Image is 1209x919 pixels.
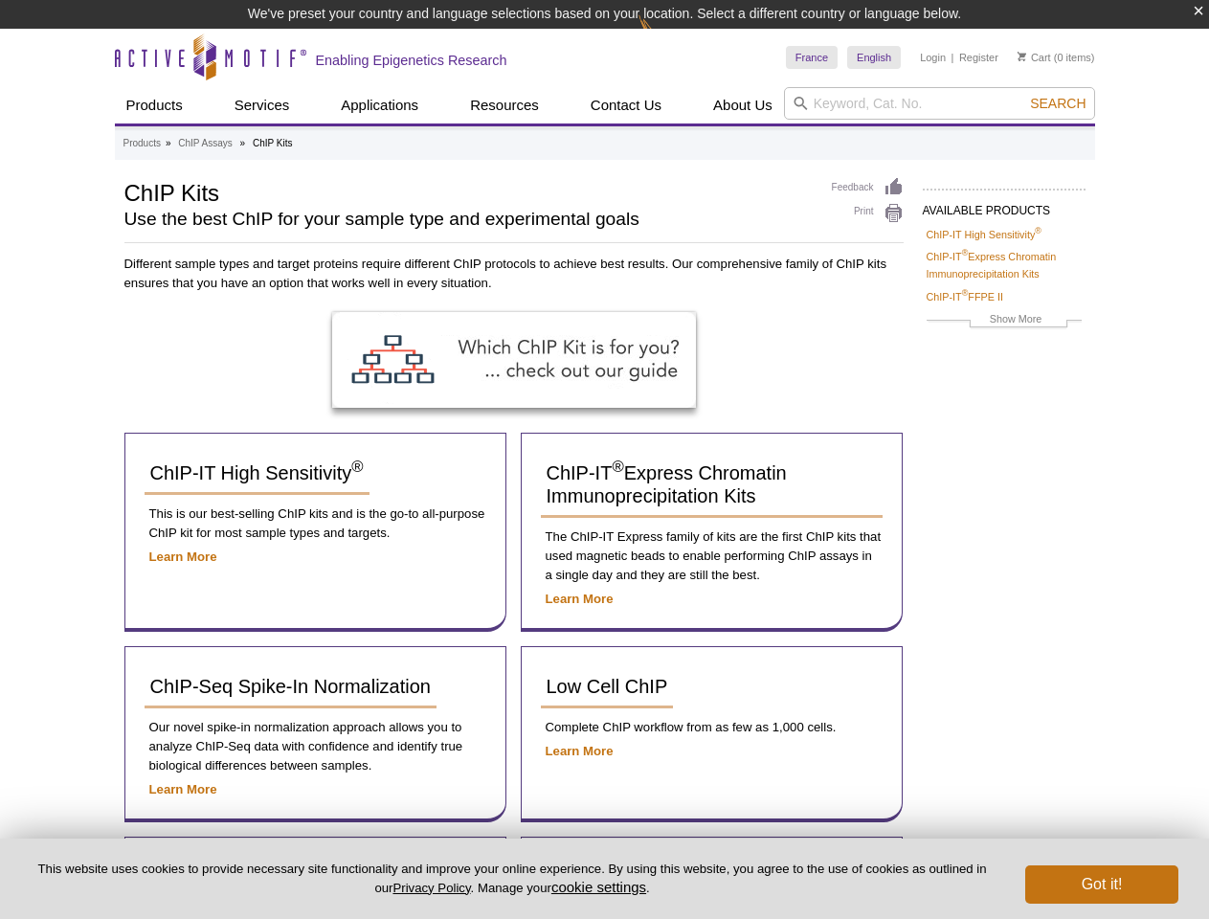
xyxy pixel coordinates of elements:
a: Learn More [149,549,217,564]
a: ChIP-IT®Express Chromatin Immunoprecipitation Kits [927,248,1082,282]
input: Keyword, Cat. No. [784,87,1095,120]
a: ChIP-IT®Express Chromatin Immunoprecipitation Kits [541,453,883,518]
a: Products [123,135,161,152]
a: Feedback [832,177,904,198]
span: ChIP-Seq Spike-In Normalization [150,676,431,697]
h1: ChIP Kits [124,177,813,206]
a: Applications [329,87,430,123]
a: Learn More [546,592,614,606]
p: This is our best-selling ChIP kits and is the go-to all-purpose ChIP kit for most sample types an... [145,504,486,543]
li: » [240,138,246,148]
sup: ® [1035,226,1041,235]
a: Low Cell ChIP [541,666,674,708]
h2: AVAILABLE PRODUCTS [923,189,1086,223]
img: Your Cart [1018,52,1026,61]
sup: ® [351,459,363,477]
img: Change Here [638,14,689,59]
sup: ® [962,249,969,258]
sup: ® [612,459,623,477]
button: Search [1024,95,1091,112]
p: The ChIP-IT Express family of kits are the first ChIP kits that used magnetic beads to enable per... [541,527,883,585]
sup: ® [962,288,969,298]
a: Products [115,87,194,123]
li: » [166,138,171,148]
span: ChIP-IT High Sensitivity [150,462,364,483]
a: Print [832,203,904,224]
button: Got it! [1025,865,1178,904]
a: Resources [459,87,550,123]
a: ChIP Assays [178,135,233,152]
p: Our novel spike-in normalization approach allows you to analyze ChIP-Seq data with confidence and... [145,718,486,775]
a: ChIP-IT High Sensitivity® [145,453,369,495]
a: Show More [927,310,1082,332]
h2: Enabling Epigenetics Research [316,52,507,69]
span: Search [1030,96,1086,111]
p: This website uses cookies to provide necessary site functionality and improve your online experie... [31,861,994,897]
a: Learn More [149,782,217,796]
p: Different sample types and target proteins require different ChIP protocols to achieve best resul... [124,255,904,293]
a: Register [959,51,998,64]
li: (0 items) [1018,46,1095,69]
span: ChIP-IT Express Chromatin Immunoprecipitation Kits [547,462,787,506]
li: ChIP Kits [253,138,293,148]
h2: Use the best ChIP for your sample type and experimental goals [124,211,813,228]
p: Complete ChIP workflow from as few as 1,000 cells. [541,718,883,737]
a: Login [920,51,946,64]
a: Learn More [546,744,614,758]
a: Services [223,87,302,123]
a: Contact Us [579,87,673,123]
img: ChIP Kit Selection Guide [332,312,696,408]
a: Privacy Policy [392,881,470,895]
a: English [847,46,901,69]
a: Cart [1018,51,1051,64]
a: About Us [702,87,784,123]
button: cookie settings [551,879,646,895]
a: ChIP-IT®FFPE II [927,288,1003,305]
a: ChIP-Seq Spike-In Normalization [145,666,437,708]
li: | [952,46,954,69]
span: Low Cell ChIP [547,676,668,697]
a: France [786,46,838,69]
a: ChIP-IT High Sensitivity® [927,226,1041,243]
